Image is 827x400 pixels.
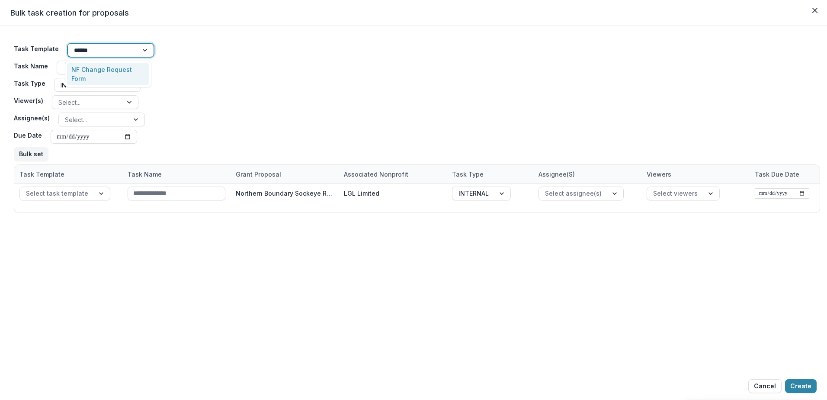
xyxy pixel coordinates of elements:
label: Assignee(s) [14,113,50,123]
button: Bulk set [14,147,48,161]
div: Associated Nonprofit [339,165,447,184]
label: Task Name [14,61,48,71]
label: Task Template [14,44,59,53]
div: Task Template [14,165,122,184]
div: Task Due Date [750,165,814,184]
button: Create [785,379,817,393]
label: Viewer(s) [14,96,43,105]
div: Task Name [122,165,231,184]
div: Northern Boundary Sockeye Run Reconstruction Model Update (LGL) [236,189,333,198]
div: Task Type [447,170,489,179]
div: Assignee(s) [533,165,641,184]
div: Task Type [447,165,533,184]
div: Viewers [641,165,750,184]
div: Grant Proposal [231,165,339,184]
div: Associated Nonprofit [339,170,413,179]
div: Grant Proposal [231,170,286,179]
div: Viewers [641,170,676,179]
div: LGL Limited [344,189,379,198]
label: Task Type [14,79,45,88]
button: Cancel [748,379,782,393]
div: Task Name [122,170,167,179]
div: Task Due Date [750,170,805,179]
button: Close [808,3,822,17]
div: Assignee(s) [533,170,580,179]
div: NF Change Request Form [67,63,149,85]
div: Task Template [14,170,70,179]
label: Due Date [14,131,42,140]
